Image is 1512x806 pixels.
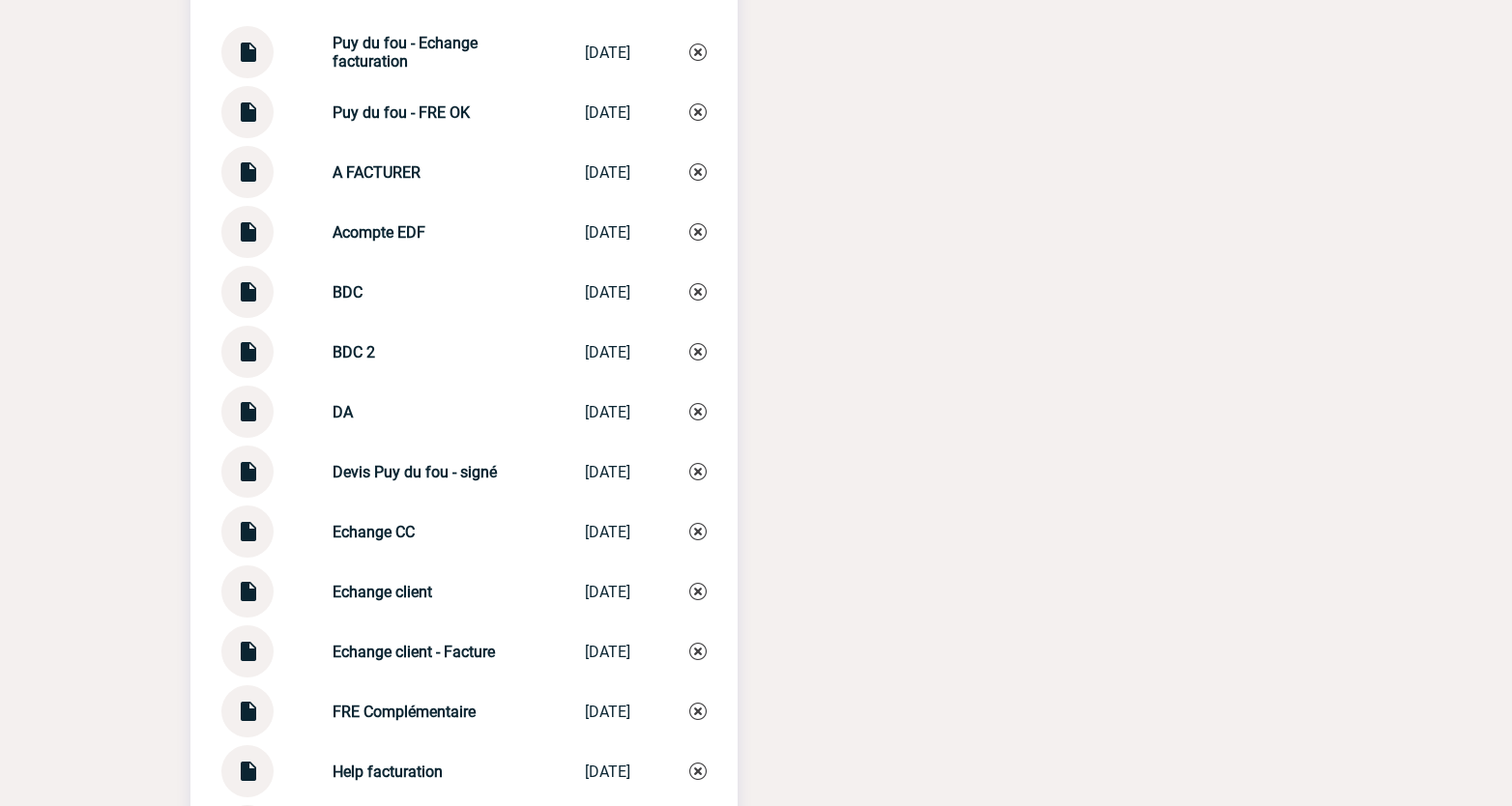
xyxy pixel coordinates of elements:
[585,43,630,62] div: [DATE]
[689,223,707,241] img: Supprimer
[333,223,425,242] strong: Acompte EDF
[689,463,707,480] img: Supprimer
[333,703,476,721] strong: FRE Complémentaire
[585,703,630,721] div: [DATE]
[585,463,630,481] div: [DATE]
[585,223,630,242] div: [DATE]
[585,103,630,122] div: [DATE]
[689,523,707,540] img: Supprimer
[585,343,630,361] div: [DATE]
[333,523,415,541] strong: Echange CC
[689,643,707,660] img: Supprimer
[333,103,470,122] strong: Puy du fou - FRE OK
[585,523,630,541] div: [DATE]
[689,583,707,600] img: Supprimer
[689,343,707,360] img: Supprimer
[333,403,353,421] strong: DA
[689,703,707,720] img: Supprimer
[333,643,495,661] strong: Echange client - Facture
[585,163,630,182] div: [DATE]
[333,583,432,601] strong: Echange client
[689,43,707,61] img: Supprimer
[585,643,630,661] div: [DATE]
[585,403,630,421] div: [DATE]
[333,283,363,302] strong: BDC
[333,463,497,481] strong: Devis Puy du fou - signé
[689,103,707,121] img: Supprimer
[333,163,421,182] strong: A FACTURER
[585,583,630,601] div: [DATE]
[333,343,375,361] strong: BDC 2
[333,34,478,71] strong: Puy du fou - Echange facturation
[585,763,630,781] div: [DATE]
[689,403,707,420] img: Supprimer
[689,163,707,181] img: Supprimer
[333,763,443,781] strong: Help facturation
[689,283,707,301] img: Supprimer
[585,283,630,302] div: [DATE]
[689,763,707,780] img: Supprimer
